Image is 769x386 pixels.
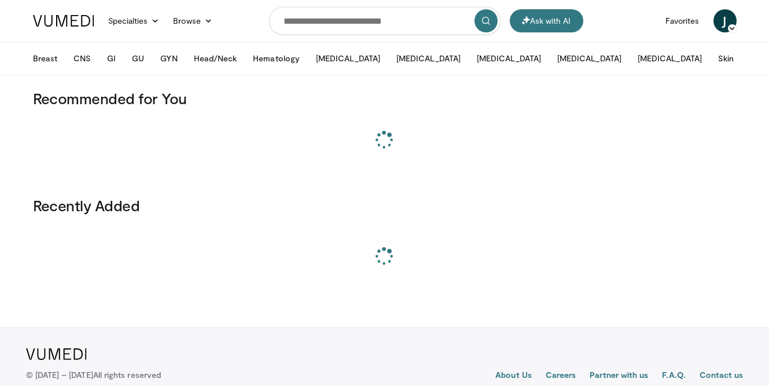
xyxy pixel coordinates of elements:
[631,47,709,70] button: [MEDICAL_DATA]
[550,47,628,70] button: [MEDICAL_DATA]
[33,15,94,27] img: VuMedi Logo
[309,47,387,70] button: [MEDICAL_DATA]
[546,369,576,383] a: Careers
[269,7,501,35] input: Search topics, interventions
[100,47,123,70] button: GI
[495,369,532,383] a: About Us
[713,9,737,32] a: J
[166,9,219,32] a: Browse
[93,370,161,380] span: All rights reserved
[67,47,98,70] button: CNS
[33,89,737,108] h3: Recommended for You
[510,9,583,32] button: Ask with AI
[711,47,741,70] button: Skin
[470,47,548,70] button: [MEDICAL_DATA]
[33,196,737,215] h3: Recently Added
[658,9,707,32] a: Favorites
[26,348,87,360] img: VuMedi Logo
[389,47,468,70] button: [MEDICAL_DATA]
[101,9,167,32] a: Specialties
[700,369,744,383] a: Contact us
[125,47,151,70] button: GU
[590,369,648,383] a: Partner with us
[246,47,307,70] button: Hematology
[153,47,184,70] button: GYN
[187,47,244,70] button: Head/Neck
[662,369,685,383] a: F.A.Q.
[26,369,161,381] p: © [DATE] – [DATE]
[26,47,64,70] button: Breast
